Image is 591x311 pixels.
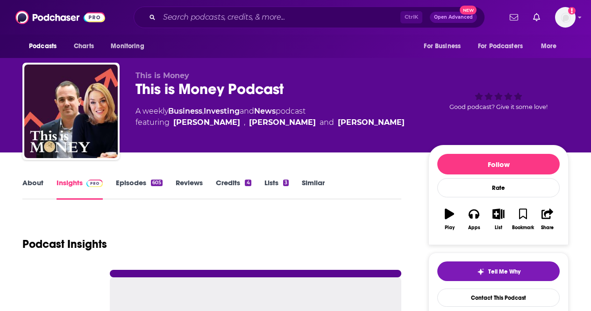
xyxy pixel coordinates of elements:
[472,37,536,55] button: open menu
[134,7,485,28] div: Search podcasts, credits, & more...
[529,9,544,25] a: Show notifications dropdown
[244,117,245,128] span: ,
[249,117,316,128] a: [PERSON_NAME]
[202,107,204,116] span: ,
[74,40,94,53] span: Charts
[264,178,289,200] a: Lists3
[460,6,477,14] span: New
[173,117,240,128] a: [PERSON_NAME]
[428,71,569,129] div: Good podcast? Give it some love!
[245,180,251,186] div: 4
[204,107,240,116] a: Investing
[176,178,203,200] a: Reviews
[535,203,560,236] button: Share
[135,117,405,128] span: featuring
[254,107,276,116] a: News
[111,40,144,53] span: Monitoring
[437,178,560,197] div: Rate
[24,65,118,158] img: This is Money Podcast
[22,178,43,200] a: About
[437,289,560,307] a: Contact This Podcast
[430,12,477,23] button: Open AdvancedNew
[541,225,554,231] div: Share
[437,261,560,281] button: tell me why sparkleTell Me Why
[135,106,405,128] div: A weekly podcast
[434,15,473,20] span: Open Advanced
[478,40,523,53] span: For Podcasters
[135,71,189,80] span: This is Money
[57,178,103,200] a: InsightsPodchaser Pro
[534,37,569,55] button: open menu
[506,9,522,25] a: Show notifications dropdown
[417,37,472,55] button: open menu
[159,10,400,25] input: Search podcasts, credits, & more...
[151,180,163,186] div: 605
[445,225,455,231] div: Play
[338,117,405,128] a: [PERSON_NAME]
[449,103,548,110] span: Good podcast? Give it some love!
[320,117,334,128] span: and
[488,268,520,275] span: Tell Me Why
[486,203,511,236] button: List
[555,7,576,28] button: Show profile menu
[116,178,163,200] a: Episodes605
[437,203,462,236] button: Play
[477,268,484,275] img: tell me why sparkle
[512,225,534,231] div: Bookmark
[29,40,57,53] span: Podcasts
[424,40,461,53] span: For Business
[86,180,103,187] img: Podchaser Pro
[555,7,576,28] span: Logged in as BrunswickDigital
[568,7,576,14] svg: Add a profile image
[541,40,557,53] span: More
[495,225,502,231] div: List
[22,37,69,55] button: open menu
[15,8,105,26] img: Podchaser - Follow, Share and Rate Podcasts
[104,37,156,55] button: open menu
[555,7,576,28] img: User Profile
[22,237,107,251] h1: Podcast Insights
[462,203,486,236] button: Apps
[468,225,480,231] div: Apps
[240,107,254,116] span: and
[283,180,289,186] div: 3
[437,154,560,174] button: Follow
[216,178,251,200] a: Credits4
[302,178,325,200] a: Similar
[400,11,422,23] span: Ctrl K
[511,203,535,236] button: Bookmark
[168,107,202,116] a: Business
[68,37,100,55] a: Charts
